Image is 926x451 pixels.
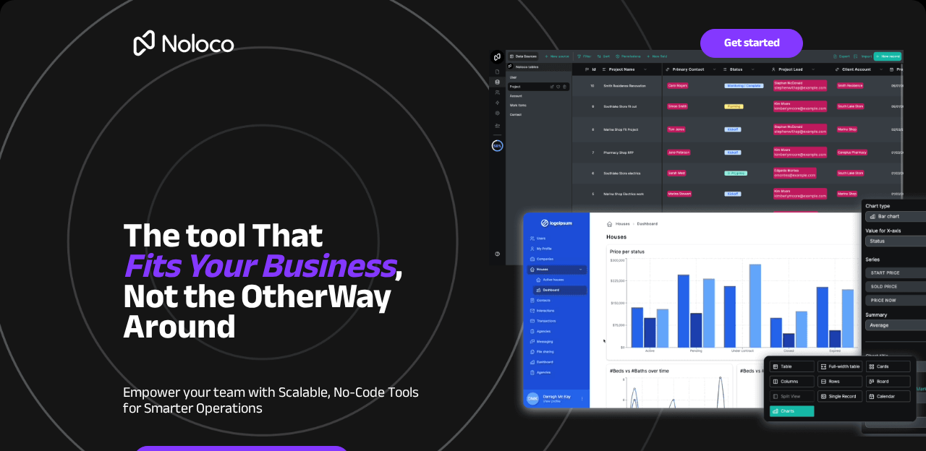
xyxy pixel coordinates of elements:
span: ther [263,264,328,329]
span: , Not the O [123,233,403,329]
span: Way Around [123,264,391,359]
span: Empower your team with Scala [123,379,310,405]
span: ble, No-Code Tools for Smarter Operations [123,379,419,421]
a: Get started [700,29,803,58]
span: The tool That [123,203,328,268]
em: Fits [123,233,179,298]
span: Get started [701,36,802,50]
em: Your Business [185,233,395,298]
